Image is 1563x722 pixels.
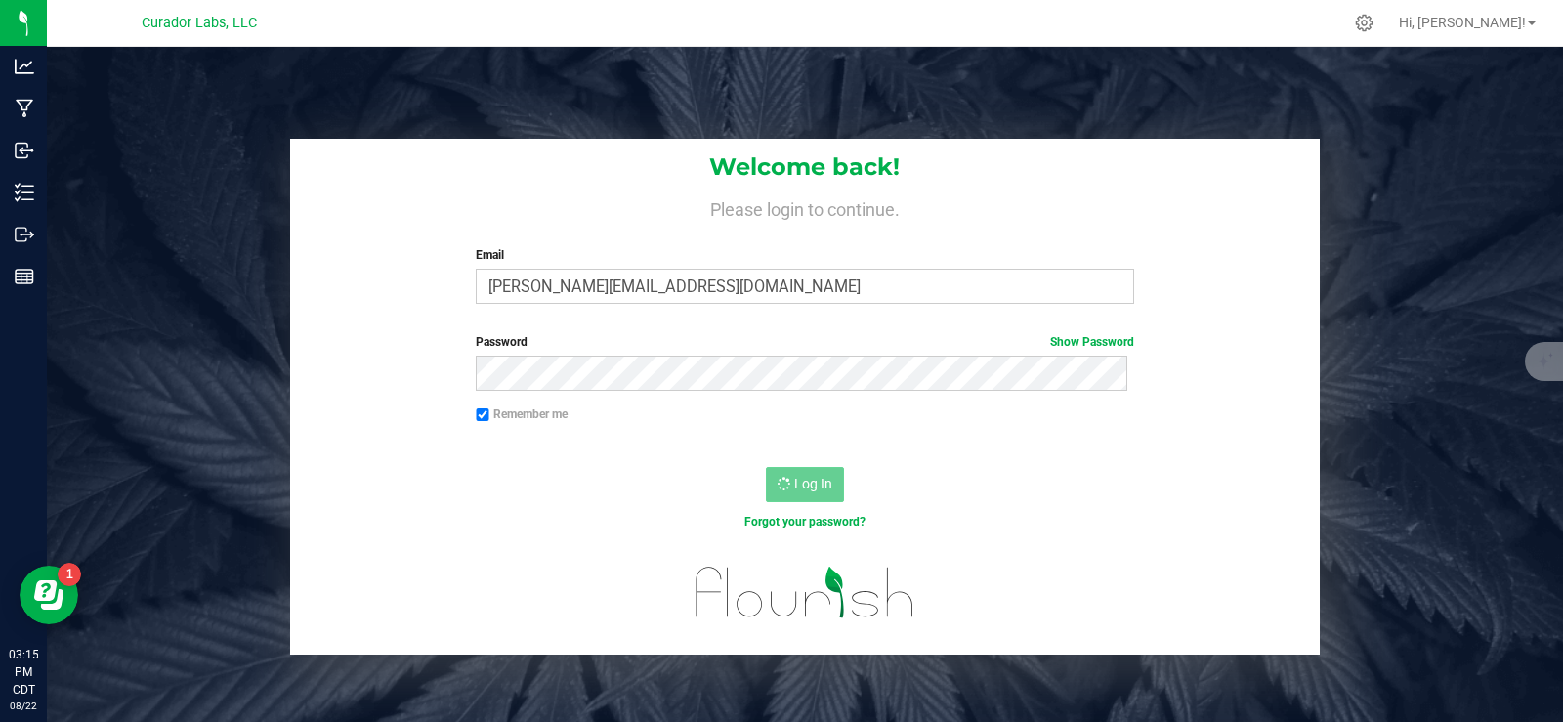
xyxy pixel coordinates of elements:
[476,335,528,349] span: Password
[1399,15,1526,30] span: Hi, [PERSON_NAME]!
[1050,335,1134,349] a: Show Password
[15,57,34,76] inline-svg: Analytics
[476,408,489,422] input: Remember me
[15,141,34,160] inline-svg: Inbound
[15,99,34,118] inline-svg: Manufacturing
[676,551,934,634] img: flourish_logo.svg
[794,476,832,491] span: Log In
[290,154,1321,180] h1: Welcome back!
[1352,14,1376,32] div: Manage settings
[290,195,1321,219] h4: Please login to continue.
[20,566,78,624] iframe: Resource center
[9,699,38,713] p: 08/22
[766,467,844,502] button: Log In
[476,246,1133,264] label: Email
[142,15,257,31] span: Curador Labs, LLC
[744,515,866,529] a: Forgot your password?
[9,646,38,699] p: 03:15 PM CDT
[476,405,568,423] label: Remember me
[58,563,81,586] iframe: Resource center unread badge
[15,225,34,244] inline-svg: Outbound
[15,183,34,202] inline-svg: Inventory
[15,267,34,286] inline-svg: Reports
